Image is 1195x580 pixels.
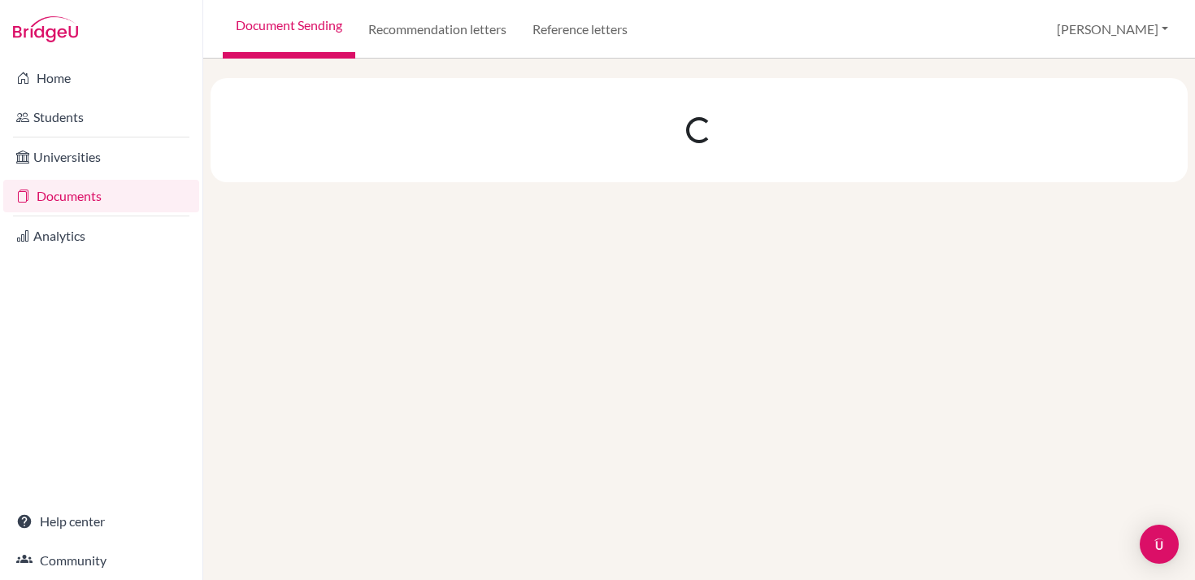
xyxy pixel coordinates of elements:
[3,101,199,133] a: Students
[1049,14,1175,45] button: [PERSON_NAME]
[3,62,199,94] a: Home
[3,505,199,538] a: Help center
[3,141,199,173] a: Universities
[1140,525,1179,564] div: Open Intercom Messenger
[13,16,78,42] img: Bridge-U
[3,544,199,577] a: Community
[3,220,199,252] a: Analytics
[3,180,199,212] a: Documents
